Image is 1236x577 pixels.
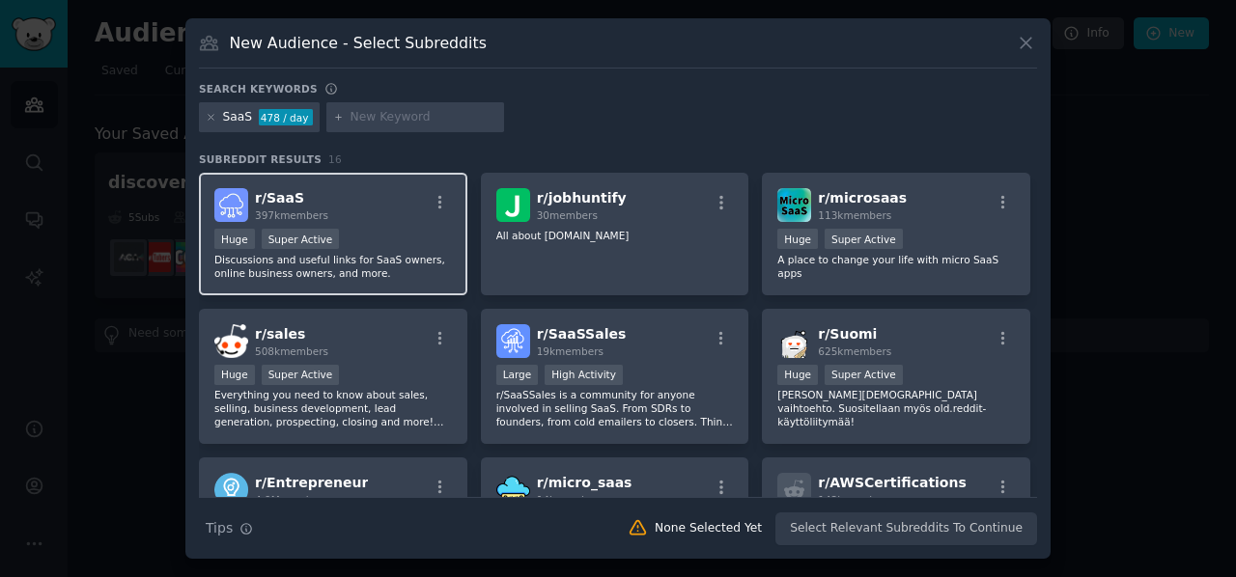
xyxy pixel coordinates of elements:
[537,494,604,506] span: 14k members
[777,365,818,385] div: Huge
[328,153,342,165] span: 16
[199,82,318,96] h3: Search keywords
[537,326,627,342] span: r/ SaaSSales
[214,188,248,222] img: SaaS
[825,229,903,249] div: Super Active
[199,511,260,545] button: Tips
[818,326,877,342] span: r/ Suomi
[255,494,328,506] span: 4.9M members
[496,324,530,358] img: SaaSSales
[818,209,891,221] span: 113k members
[545,365,623,385] div: High Activity
[537,475,632,490] span: r/ micro_saas
[259,109,313,126] div: 478 / day
[825,365,903,385] div: Super Active
[777,324,811,358] img: Suomi
[496,388,734,428] p: r/SaaSSales is a community for anyone involved in selling SaaS. From SDRs to founders, from cold ...
[496,365,539,385] div: Large
[214,253,452,280] p: Discussions and useful links for SaaS owners, online business owners, and more.
[206,518,233,538] span: Tips
[818,345,891,357] span: 625k members
[777,388,1015,428] p: [PERSON_NAME][DEMOGRAPHIC_DATA] vaihtoehto. Suositellaan myös old.reddit-käyttöliitymää!
[777,253,1015,280] p: A place to change your life with micro SaaS apps
[818,190,907,206] span: r/ microsaas
[255,345,328,357] span: 508k members
[255,475,368,490] span: r/ Entrepreneur
[537,209,598,221] span: 30 members
[214,365,255,385] div: Huge
[223,109,253,126] div: SaaS
[214,324,248,358] img: sales
[496,188,530,222] img: jobhuntify
[230,33,487,53] h3: New Audience - Select Subreddits
[777,229,818,249] div: Huge
[262,229,340,249] div: Super Active
[496,473,530,507] img: micro_saas
[537,190,627,206] span: r/ jobhuntify
[537,345,604,357] span: 19k members
[818,475,966,490] span: r/ AWSCertifications
[655,520,762,537] div: None Selected Yet
[255,326,305,342] span: r/ sales
[214,388,452,428] p: Everything you need to know about sales, selling, business development, lead generation, prospect...
[255,190,304,206] span: r/ SaaS
[214,229,255,249] div: Huge
[255,209,328,221] span: 397k members
[199,152,322,166] span: Subreddit Results
[351,109,497,126] input: New Keyword
[214,473,248,507] img: Entrepreneur
[496,229,734,242] p: All about [DOMAIN_NAME]
[777,188,811,222] img: microsaas
[262,365,340,385] div: Super Active
[818,494,891,506] span: 142k members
